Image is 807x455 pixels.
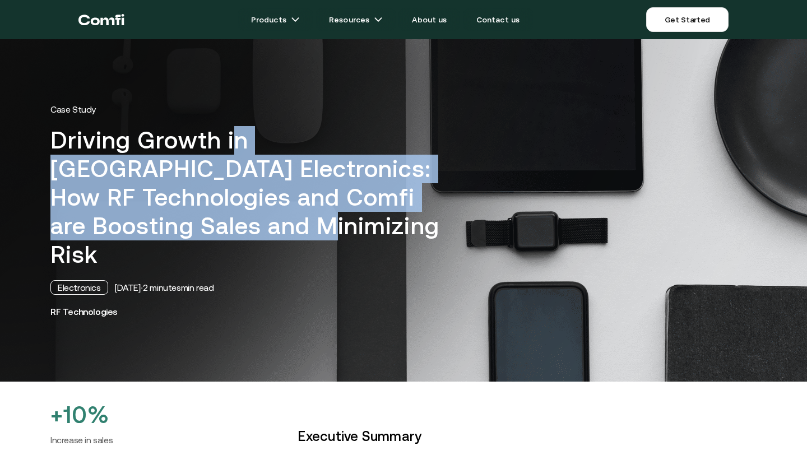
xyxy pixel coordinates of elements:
[463,8,534,31] a: Contact us
[50,433,280,447] h6: Increase in sales
[291,15,300,24] img: arrow icons
[374,15,383,24] img: arrow icons
[238,8,313,31] a: Productsarrow icons
[50,401,280,429] h2: +10%
[298,429,421,444] strong: Executive Summary
[50,306,757,317] h3: RF Technologies
[50,126,451,269] h1: Driving Growth in [GEOGRAPHIC_DATA] Electronics: How RF Technologies and Comfi are Boosting Sales...
[78,3,124,36] a: Return to the top of the Comfi home page
[646,7,729,32] a: Get Started
[316,8,396,31] a: Resourcesarrow icons
[115,282,214,293] div: [DATE] · 2 minutes min read
[50,104,757,115] p: Case Study
[50,280,108,295] div: Electronics
[398,8,460,31] a: About us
